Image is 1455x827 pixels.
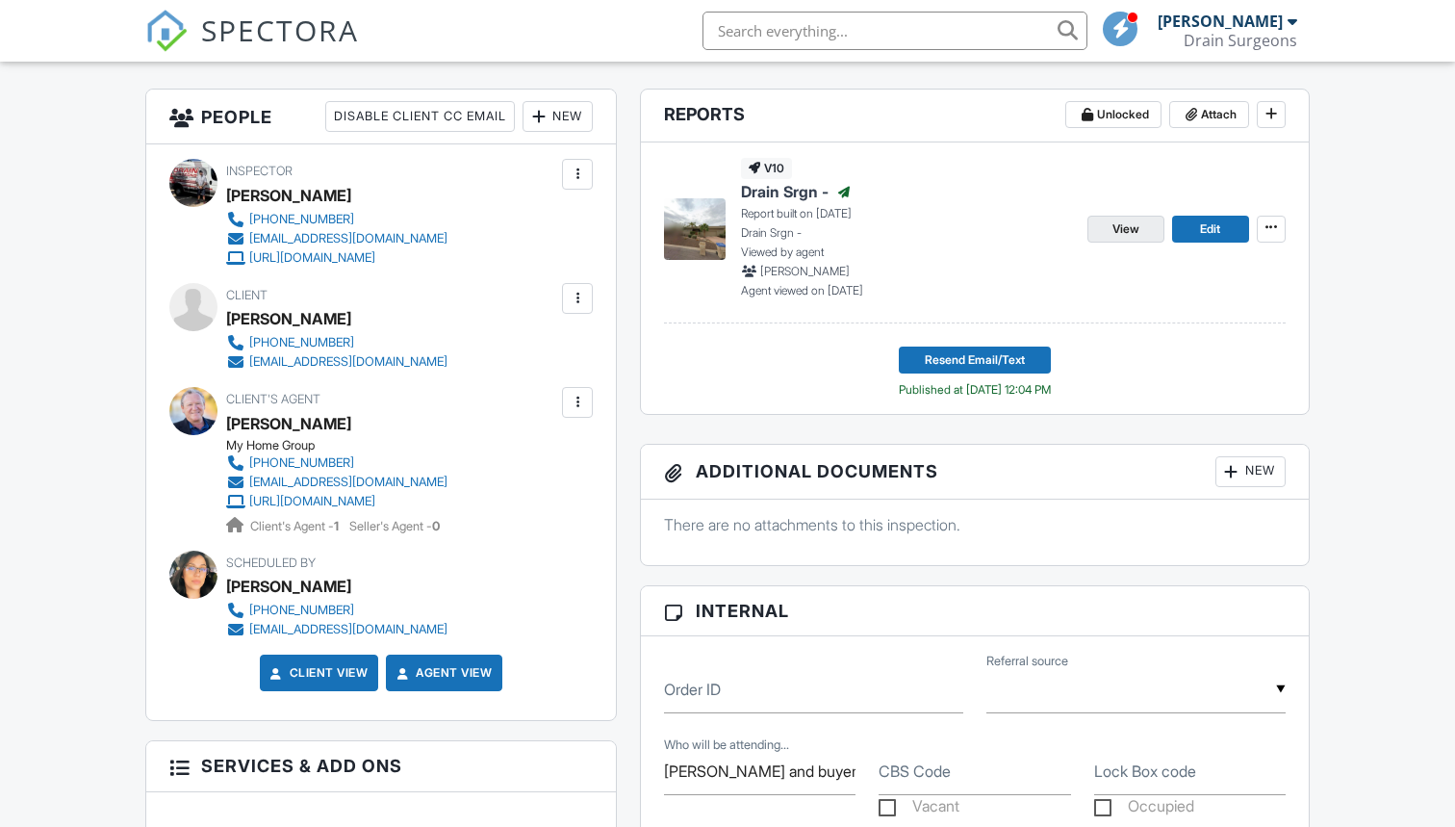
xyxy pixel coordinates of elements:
div: [EMAIL_ADDRESS][DOMAIN_NAME] [249,475,447,490]
span: Client's Agent - [250,519,342,533]
div: [PERSON_NAME] [226,304,351,333]
div: My Home Group [226,438,463,453]
a: Agent View [393,663,492,683]
div: [EMAIL_ADDRESS][DOMAIN_NAME] [249,354,447,370]
input: Search everything... [702,12,1087,50]
div: [PHONE_NUMBER] [249,212,354,227]
label: Vacant [879,797,959,821]
input: CBS Code [879,748,1070,795]
span: Scheduled By [226,556,316,570]
div: [PHONE_NUMBER] [249,335,354,350]
h3: People [146,90,616,144]
input: Lock Box code [1094,748,1286,795]
a: [PHONE_NUMBER] [226,453,447,473]
div: Drain Surgeons [1184,31,1297,50]
div: [PERSON_NAME] [226,572,351,601]
p: There are no attachments to this inspection. [664,514,1286,535]
label: Referral source [986,653,1068,670]
img: The Best Home Inspection Software - Spectora [145,10,188,52]
input: Who will be attending, and when? [664,748,855,795]
div: [PHONE_NUMBER] [249,455,354,471]
div: New [1215,456,1286,487]
label: Occupied [1094,797,1194,821]
div: Disable Client CC Email [325,101,515,132]
h3: Internal [641,586,1309,636]
a: SPECTORA [145,26,359,66]
div: [URL][DOMAIN_NAME] [249,494,375,509]
a: [EMAIL_ADDRESS][DOMAIN_NAME] [226,473,447,492]
a: [URL][DOMAIN_NAME] [226,248,447,268]
strong: 0 [432,519,440,533]
label: Lock Box code [1094,761,1196,782]
a: [EMAIL_ADDRESS][DOMAIN_NAME] [226,620,447,639]
span: Seller's Agent - [349,519,440,533]
h3: Additional Documents [641,445,1309,500]
span: Client [226,288,268,302]
label: CBS Code [879,761,951,782]
span: Inspector [226,164,293,178]
div: [PHONE_NUMBER] [249,603,354,618]
a: [PHONE_NUMBER] [226,333,447,352]
a: [URL][DOMAIN_NAME] [226,492,447,511]
div: [PERSON_NAME] [226,181,351,210]
a: [PHONE_NUMBER] [226,210,447,229]
div: [PERSON_NAME] [1158,12,1283,31]
a: [EMAIL_ADDRESS][DOMAIN_NAME] [226,229,447,248]
label: Who will be attending, and when? [664,737,789,754]
div: [URL][DOMAIN_NAME] [249,250,375,266]
strong: 1 [334,519,339,533]
h3: Services & Add ons [146,741,616,791]
div: New [523,101,593,132]
span: Client's Agent [226,392,320,406]
div: [EMAIL_ADDRESS][DOMAIN_NAME] [249,231,447,246]
span: SPECTORA [201,10,359,50]
a: [PHONE_NUMBER] [226,601,447,620]
a: Client View [267,663,369,683]
div: [EMAIL_ADDRESS][DOMAIN_NAME] [249,622,447,637]
a: [EMAIL_ADDRESS][DOMAIN_NAME] [226,352,447,372]
label: Order ID [664,679,721,700]
a: [PERSON_NAME] [226,409,351,438]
